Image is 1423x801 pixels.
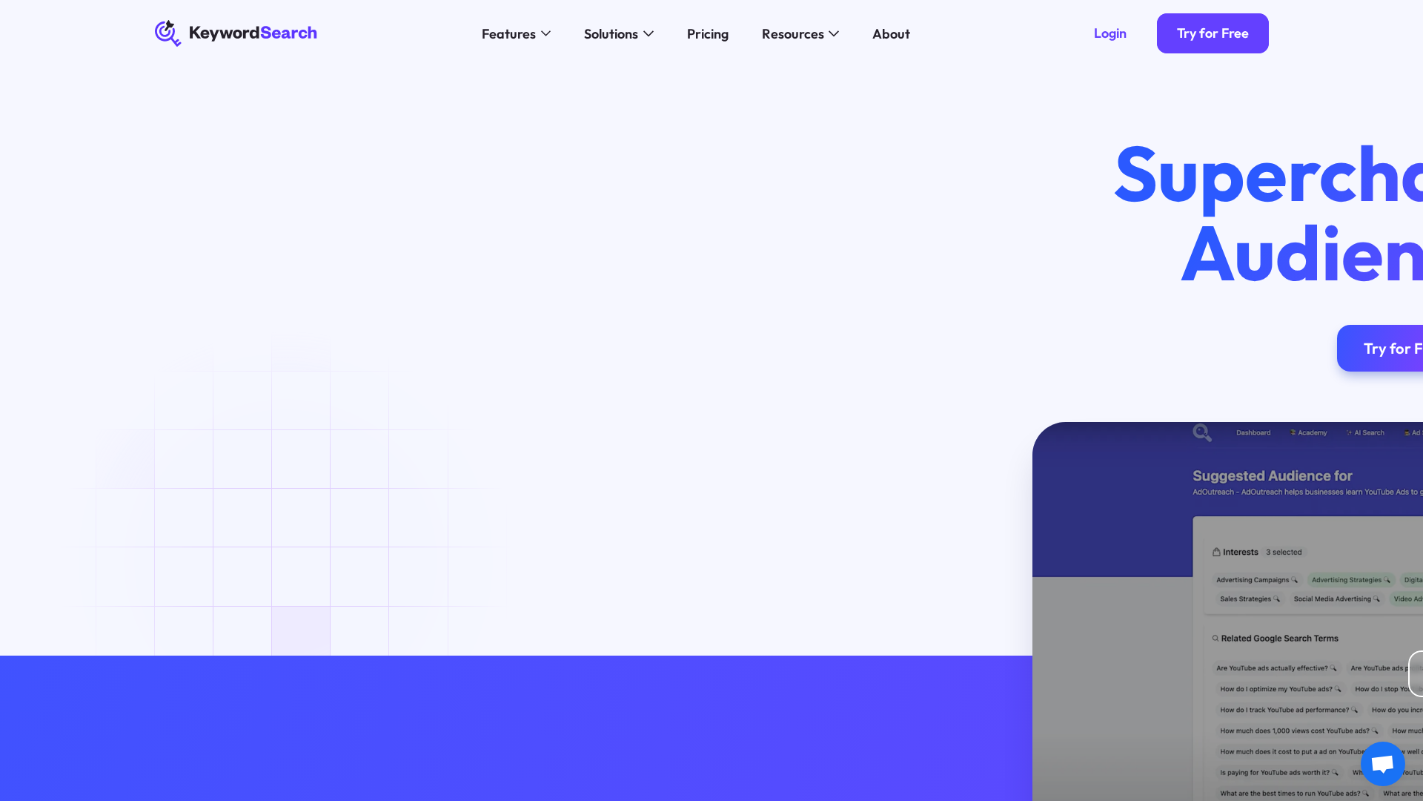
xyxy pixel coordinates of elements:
[687,24,729,44] div: Pricing
[1361,742,1405,786] a: Open chat
[1157,13,1269,53] a: Try for Free
[762,24,824,44] div: Resources
[584,24,638,44] div: Solutions
[482,24,536,44] div: Features
[677,20,738,47] a: Pricing
[1074,13,1147,53] a: Login
[1094,25,1127,42] div: Login
[1177,25,1249,42] div: Try for Free
[862,20,920,47] a: About
[872,24,910,44] div: About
